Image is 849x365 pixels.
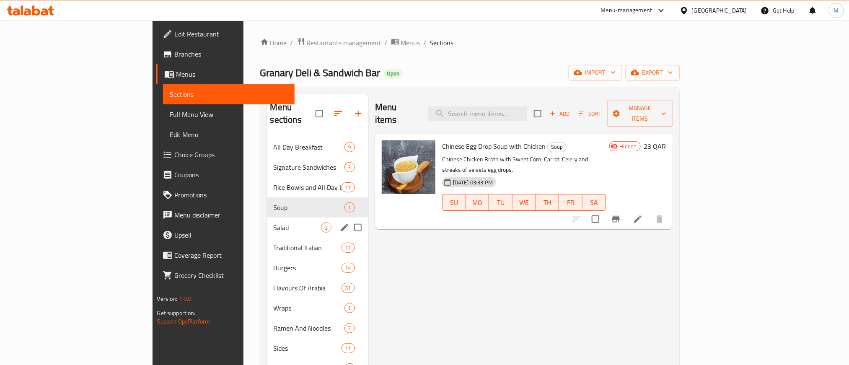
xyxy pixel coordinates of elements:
[311,105,328,122] span: Select all sections
[174,250,287,260] span: Coverage Report
[529,105,546,122] span: Select section
[587,210,604,228] span: Select to update
[321,224,331,232] span: 3
[633,214,643,224] a: Edit menu item
[274,223,321,233] span: Salad
[342,263,355,273] div: items
[156,64,294,84] a: Menus
[385,38,388,48] li: /
[539,197,556,209] span: TH
[156,145,294,165] a: Choice Groups
[342,182,355,192] div: items
[492,197,509,209] span: TU
[489,194,513,211] button: TU
[606,209,626,229] button: Branch-specific-item
[267,338,368,358] div: Sides11
[546,107,573,120] button: Add
[157,293,177,304] span: Version:
[342,244,355,252] span: 17
[297,37,381,48] a: Restaurants management
[328,104,348,124] span: Sort sections
[174,270,287,280] span: Grocery Checklist
[274,303,344,313] span: Wraps
[163,124,294,145] a: Edit Menu
[176,69,287,79] span: Menus
[267,157,368,177] div: Signature Sandwiches3
[586,197,603,209] span: SA
[174,210,287,220] span: Menu disclaimer
[575,67,616,78] span: import
[430,38,454,48] span: Sections
[274,283,342,293] span: Flavours Of Arabia
[342,264,355,272] span: 14
[650,209,670,229] button: delete
[345,324,355,332] span: 7
[170,109,287,119] span: Full Menu View
[692,6,747,15] div: [GEOGRAPHIC_DATA]
[342,283,355,293] div: items
[442,140,546,153] span: Chinese Egg Drop Soup with Chicken
[267,318,368,338] div: Ramen And Noodles7
[626,65,680,80] button: export
[469,197,486,209] span: MO
[267,298,368,318] div: Wraps1
[267,217,368,238] div: Salad3edit
[450,179,496,186] span: [DATE] 03:33 PM
[548,142,566,152] span: Soup
[549,109,571,119] span: Add
[174,150,287,160] span: Choice Groups
[632,67,673,78] span: export
[384,70,403,77] span: Open
[345,204,355,212] span: 1
[616,142,640,150] span: Hidden
[260,37,680,48] nav: breadcrumb
[274,243,342,253] span: Traditional Italian
[577,107,604,120] button: Sort
[157,308,195,318] span: Get support on:
[174,170,287,180] span: Coupons
[348,104,368,124] button: Add section
[274,343,342,353] span: Sides
[601,5,652,16] div: Menu-management
[174,230,287,240] span: Upsell
[573,107,607,120] span: Sort items
[342,243,355,253] div: items
[344,323,355,333] div: items
[516,197,533,209] span: WE
[156,245,294,265] a: Coverage Report
[446,197,463,209] span: SU
[442,154,606,175] p: Chinese Chicken Broth with Sweet Corn, Carrot, Celery and streaks of velvety egg drops.
[345,143,355,151] span: 9
[579,109,602,119] span: Sort
[321,223,331,233] div: items
[513,194,536,211] button: WE
[344,303,355,313] div: items
[156,24,294,44] a: Edit Restaurant
[342,184,355,192] span: 11
[156,44,294,64] a: Branches
[607,101,673,127] button: Manage items
[274,162,344,172] span: Signature Sandwiches
[174,29,287,39] span: Edit Restaurant
[342,284,355,292] span: 31
[344,202,355,212] div: items
[401,38,420,48] span: Menus
[267,197,368,217] div: Soup1
[157,316,210,327] a: Support.OpsPlatform
[260,63,380,82] span: ⁠Granary Deli & Sandwich Bar
[274,323,344,333] div: Ramen And Noodles
[174,49,287,59] span: Branches
[274,142,344,152] span: All Day Breakfast
[384,69,403,79] div: Open
[375,101,418,126] h2: Menu items
[156,225,294,245] a: Upsell
[614,103,666,124] span: Manage items
[156,165,294,185] a: Coupons
[307,38,381,48] span: Restaurants management
[156,265,294,285] a: Grocery Checklist
[442,194,466,211] button: SU
[562,197,579,209] span: FR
